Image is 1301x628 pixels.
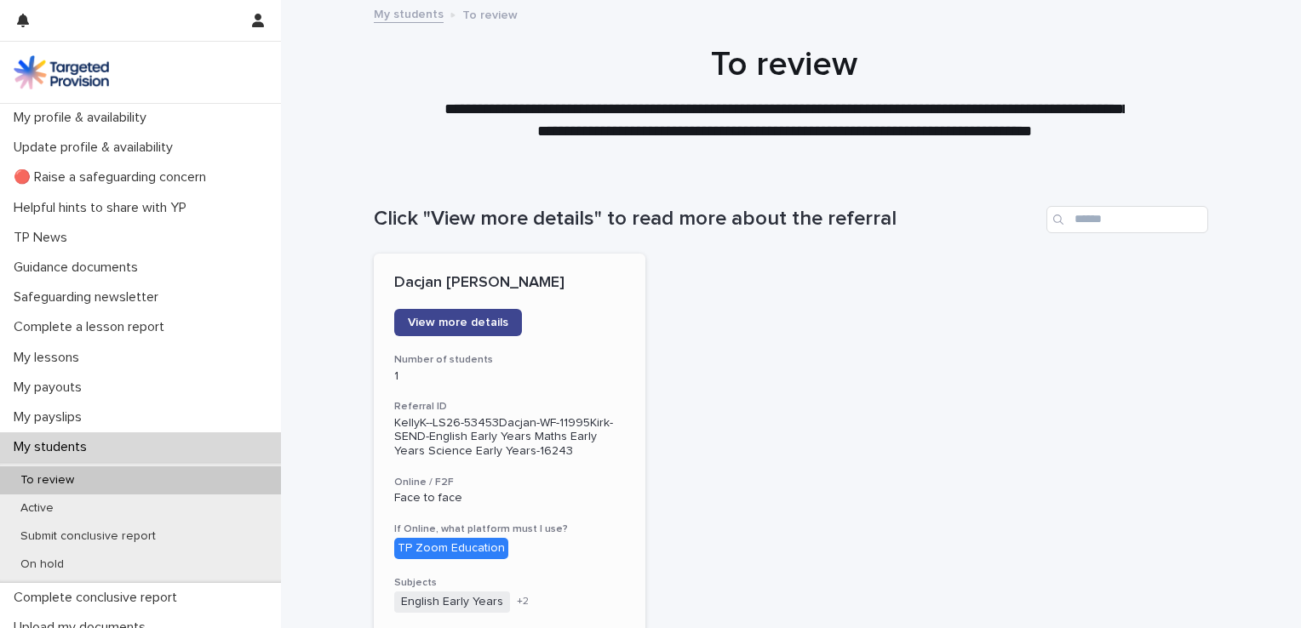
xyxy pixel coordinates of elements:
[7,380,95,396] p: My payouts
[394,369,625,384] p: 1
[7,439,100,455] p: My students
[7,230,81,246] p: TP News
[374,3,444,23] a: My students
[7,319,178,335] p: Complete a lesson report
[462,4,518,23] p: To review
[394,491,625,505] p: Face to face
[394,274,625,293] p: Dacjan [PERSON_NAME]
[394,416,625,459] p: KellyK--LS26-53453Dacjan-WF-11995Kirk-SEND-English Early Years Maths Early Years Science Early Ye...
[7,169,220,186] p: 🔴 Raise a safeguarding concern
[394,522,625,536] h3: If Online, what platform must I use?
[394,576,625,590] h3: Subjects
[14,55,109,89] img: M5nRWzHhSzIhMunXDL62
[367,44,1201,85] h1: To review
[7,110,160,126] p: My profile & availability
[7,590,191,606] p: Complete conclusive report
[7,140,186,156] p: Update profile & availability
[394,400,625,414] h3: Referral ID
[7,501,67,516] p: Active
[7,350,93,366] p: My lessons
[7,260,152,276] p: Guidance documents
[7,473,88,488] p: To review
[517,597,529,607] span: + 2
[394,476,625,489] h3: Online / F2F
[394,538,508,559] div: TP Zoom Education
[7,529,169,544] p: Submit conclusive report
[394,353,625,367] h3: Number of students
[394,309,522,336] a: View more details
[408,317,508,328] span: View more details
[7,200,200,216] p: Helpful hints to share with YP
[1046,206,1208,233] input: Search
[7,557,77,572] p: On hold
[394,591,510,613] span: English Early Years
[7,409,95,425] p: My payslips
[374,207,1040,231] h1: Click "View more details" to read more about the referral
[7,289,172,305] p: Safeguarding newsletter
